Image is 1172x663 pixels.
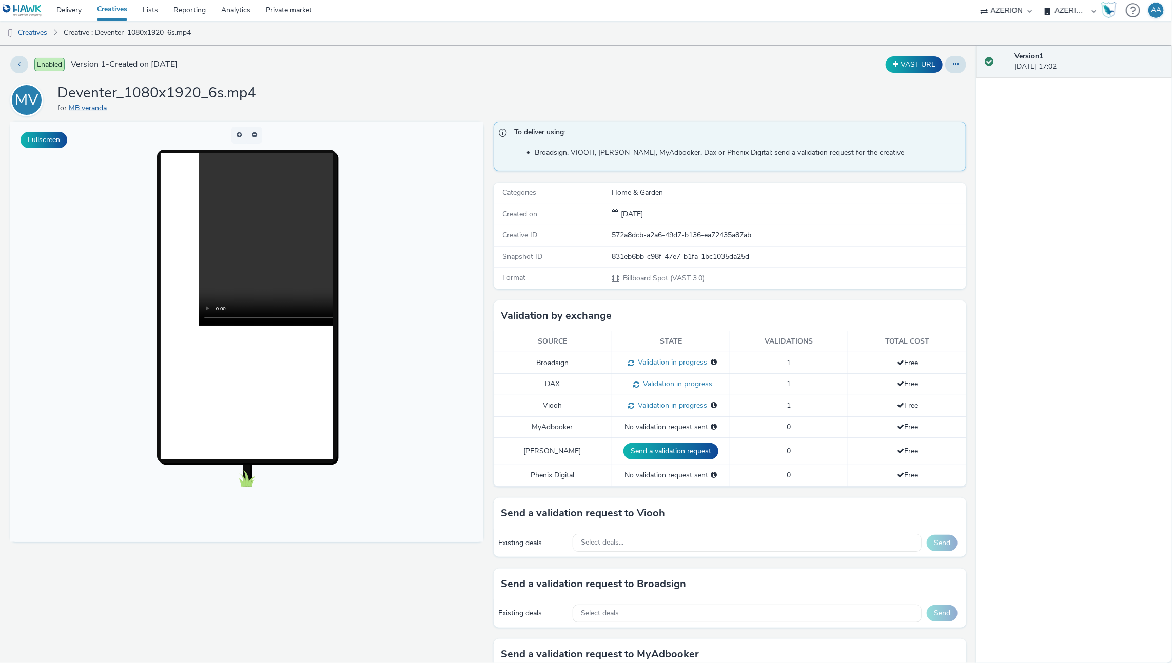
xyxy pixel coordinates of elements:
[1014,51,1043,61] strong: Version 1
[3,4,42,17] img: undefined Logo
[787,400,791,410] span: 1
[612,230,966,240] div: 572a8dcb-a2a6-49d7-b136-ea72435a87ab
[612,252,966,262] div: 831eb6bb-c98f-47e7-b1fa-1bc1035da25d
[494,352,612,374] td: Broadsign
[581,538,623,547] span: Select deals...
[1014,51,1164,72] div: [DATE] 17:02
[503,209,538,219] span: Created on
[71,58,178,70] span: Version 1 - Created on [DATE]
[897,470,918,480] span: Free
[730,331,848,352] th: Validations
[634,357,707,367] span: Validation in progress
[21,132,67,148] button: Fullscreen
[499,608,568,618] div: Existing deals
[15,86,38,114] div: MV
[503,188,537,197] span: Categories
[612,331,730,352] th: State
[501,308,612,324] h3: Validation by exchange
[787,470,791,480] span: 0
[897,358,918,368] span: Free
[494,465,612,486] td: Phenix Digital
[897,379,918,389] span: Free
[503,273,526,283] span: Format
[886,56,943,73] button: VAST URL
[10,95,47,105] a: MV
[503,252,543,262] span: Snapshot ID
[494,331,612,352] th: Source
[787,422,791,432] span: 0
[57,103,69,113] span: for
[494,395,612,417] td: Viooh
[617,470,725,480] div: No validation request sent
[897,422,918,432] span: Free
[57,84,256,103] h1: Deventer_1080x1920_6s.mp4
[69,103,111,113] a: MB veranda
[1101,2,1121,18] a: Hawk Academy
[501,506,666,521] h3: Send a validation request to Viooh
[897,446,918,456] span: Free
[5,28,15,38] img: dooh
[581,609,623,618] span: Select deals...
[619,209,643,219] div: Creation 15 August 2025, 17:02
[501,576,687,592] h3: Send a validation request to Broadsign
[58,21,196,45] a: Creative : Deventer_1080x1920_6s.mp4
[499,538,568,548] div: Existing deals
[927,535,958,551] button: Send
[494,416,612,437] td: MyAdbooker
[503,230,538,240] span: Creative ID
[1101,2,1117,18] img: Hawk Academy
[927,605,958,621] button: Send
[848,331,966,352] th: Total cost
[619,209,643,219] span: [DATE]
[617,422,725,432] div: No validation request sent
[897,400,918,410] span: Free
[494,438,612,465] td: [PERSON_NAME]
[787,358,791,368] span: 1
[787,446,791,456] span: 0
[494,374,612,395] td: DAX
[1151,3,1161,18] div: AA
[639,379,712,389] span: Validation in progress
[612,188,966,198] div: Home & Garden
[711,470,717,480] div: Please select a deal below and click on Send to send a validation request to Phenix Digital.
[515,127,956,140] span: To deliver using:
[34,58,65,71] span: Enabled
[622,273,705,283] span: Billboard Spot (VAST 3.0)
[634,400,707,410] span: Validation in progress
[501,647,699,662] h3: Send a validation request to MyAdbooker
[883,56,945,73] div: Duplicate the creative as a VAST URL
[535,148,961,158] li: Broadsign, VIOOH, [PERSON_NAME], MyAdbooker, Dax or Phenix Digital: send a validation request for...
[711,422,717,432] div: Please select a deal below and click on Send to send a validation request to MyAdbooker.
[623,443,718,459] button: Send a validation request
[787,379,791,389] span: 1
